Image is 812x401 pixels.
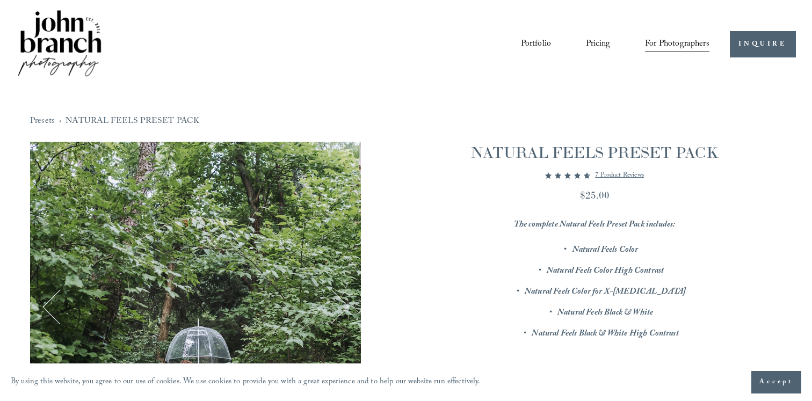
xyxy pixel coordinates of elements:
[730,31,796,57] a: INQUIRE
[751,371,801,393] button: Accept
[525,285,686,300] em: Natural Feels Color for X-[MEDICAL_DATA]
[557,306,653,320] em: Natural Feels Black & White
[66,113,199,130] a: NATURAL FEELS PRESET PACK
[521,35,551,53] a: Portfolio
[11,375,481,390] p: By using this website, you agree to our use of cookies. We use cookies to provide you with a grea...
[314,289,349,324] button: Next
[586,35,610,53] a: Pricing
[407,188,782,202] div: $25.00
[547,264,664,279] em: Natural Feels Color High Contrast
[645,36,709,53] span: For Photographers
[645,35,709,53] a: folder dropdown
[30,113,55,130] a: Presets
[759,377,793,388] span: Accept
[514,218,676,232] em: The complete Natural Feels Preset Pack includes:
[532,327,678,341] em: Natural Feels Black & White High Contrast
[407,142,782,163] h1: NATURAL FEELS PRESET PACK
[572,243,639,258] em: Natural Feels Color
[42,289,77,324] button: Previous
[59,113,61,130] span: ›
[595,169,644,182] a: 7 product reviews
[16,8,103,81] img: John Branch IV Photography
